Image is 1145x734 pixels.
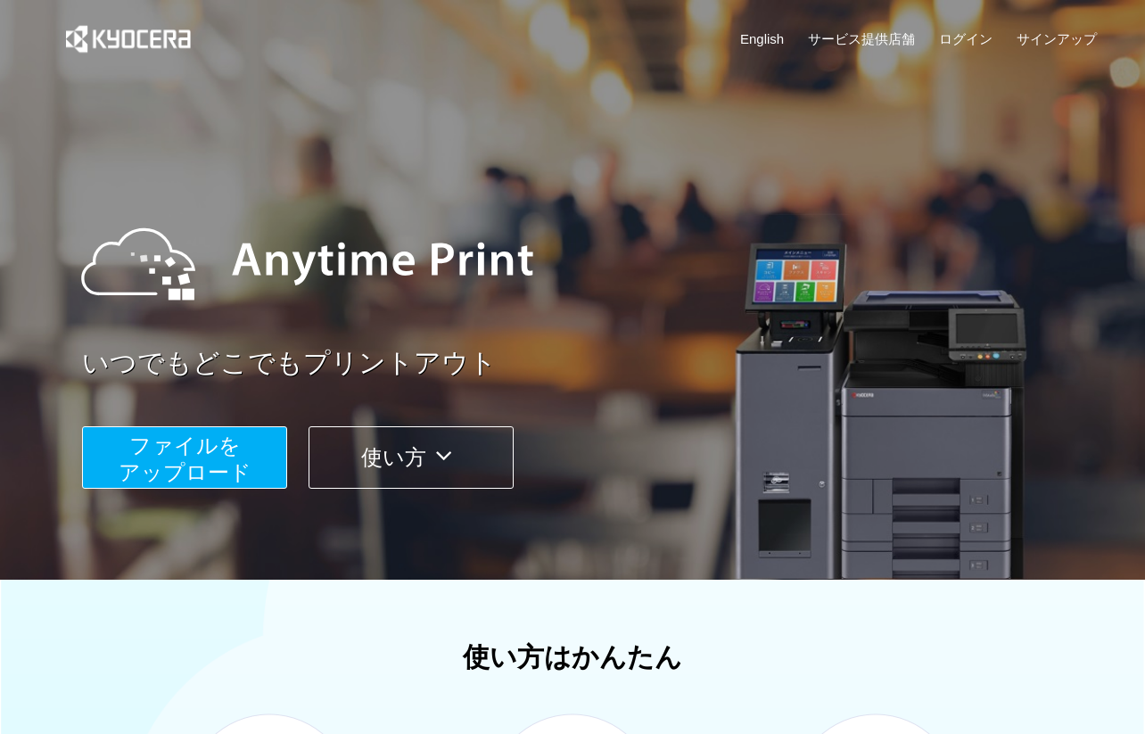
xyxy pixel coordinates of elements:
[808,29,915,48] a: サービス提供店舗
[1017,29,1097,48] a: サインアップ
[740,29,784,48] a: English
[309,426,514,489] button: 使い方
[82,426,287,489] button: ファイルを​​アップロード
[939,29,993,48] a: ログイン
[82,344,1108,383] a: いつでもどこでもプリントアウト
[119,433,251,484] span: ファイルを ​​アップロード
